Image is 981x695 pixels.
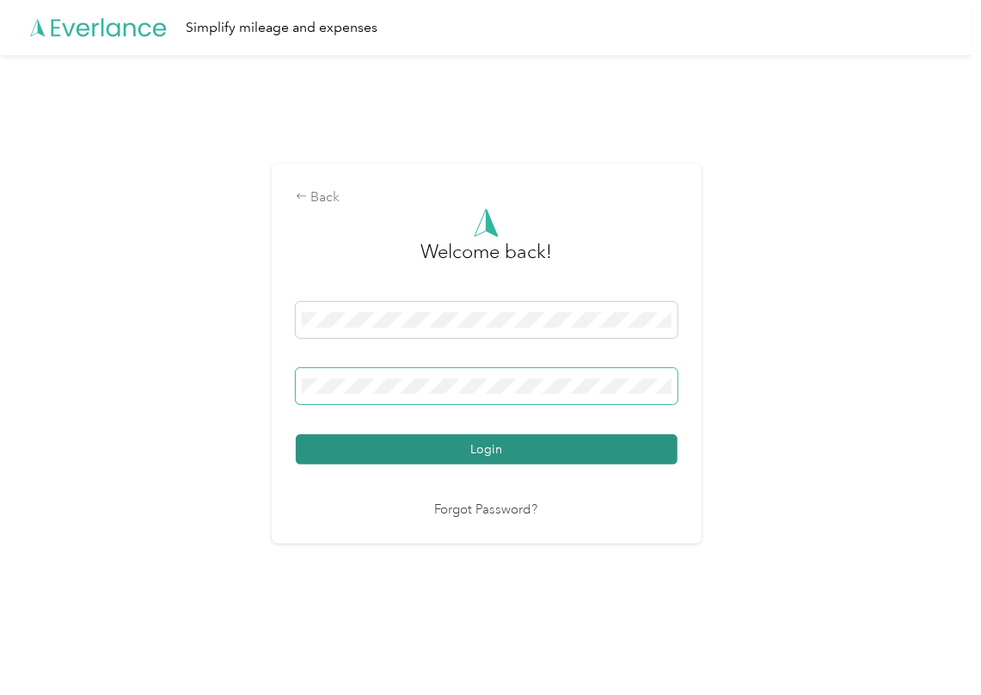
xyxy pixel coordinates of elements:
[420,237,552,284] h3: greeting
[296,434,678,464] button: Login
[186,17,377,39] div: Simplify mileage and expenses
[885,599,981,695] iframe: Everlance-gr Chat Button Frame
[435,501,538,520] a: Forgot Password?
[296,188,678,208] div: Back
